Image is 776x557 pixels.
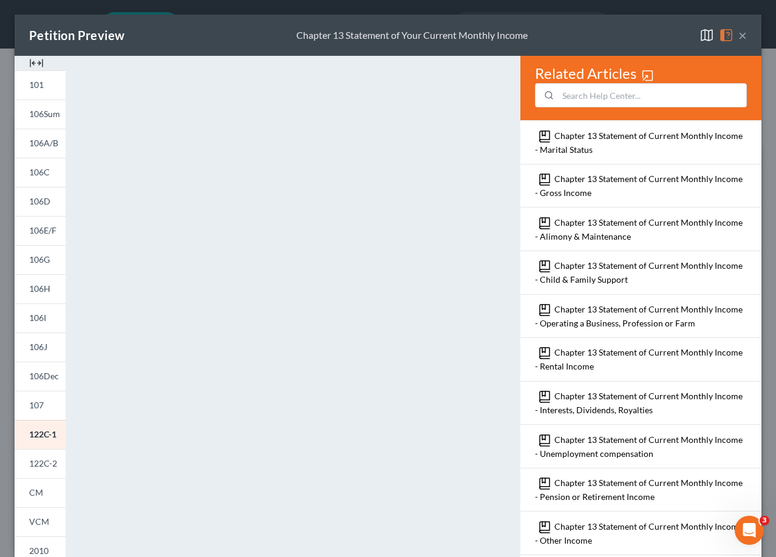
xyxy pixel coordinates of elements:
span: 106Sum [29,109,60,119]
a: Chapter 13 Statement of Current Monthly Income - Rental Income [535,347,743,371]
div: Chapter 13 Statement of Your Current Monthly Income [296,29,528,42]
a: VCM [15,507,66,536]
a: CM [15,478,66,507]
span: 106C [29,167,50,177]
a: Chapter 13 Statement of Current Monthly Income - Child & Family Support [535,260,743,285]
a: 122C-2 [15,449,66,478]
span: 122C-2 [29,458,57,468]
img: bookmark-d8b95cddfeeb9dcfe6df95d668e06c3718cdb82610f7277f55f957fa8d06439d.svg [537,433,552,448]
img: bookmark-d8b95cddfeeb9dcfe6df95d668e06c3718cdb82610f7277f55f957fa8d06439d.svg [537,520,552,535]
a: Chapter 13 Statement of Current Monthly Income - Interests, Dividends, Royalties [535,391,743,415]
a: 106G [15,245,66,274]
a: 106Dec [15,362,66,391]
span: 106H [29,283,50,294]
img: map-close-ec6dd18eec5d97a3e4237cf27bb9247ecfb19e6a7ca4853eab1adfd70aa1fa45.svg [699,28,714,42]
a: 106A/B [15,129,66,158]
a: 106J [15,333,66,362]
span: 106G [29,254,50,265]
a: 107 [15,391,66,420]
img: bookmark-d8b95cddfeeb9dcfe6df95d668e06c3718cdb82610f7277f55f957fa8d06439d.svg [537,303,552,317]
img: bookmark-d8b95cddfeeb9dcfe6df95d668e06c3718cdb82610f7277f55f957fa8d06439d.svg [537,259,552,274]
a: 106Sum [15,100,66,129]
div: Petition Preview [29,27,124,44]
span: 106Dec [29,371,59,381]
span: 106J [29,342,47,352]
a: 122C-1 [15,420,66,449]
a: 106D [15,187,66,216]
img: white-open-in-window-96adbc8d7110ac3efd87f38b1cbe24e44e48a40d314e387177c9ab275be976ec.svg [641,69,654,82]
a: Chapter 13 Statement of Current Monthly Income - Marital Status [535,130,743,154]
a: Chapter 13 Statement of Current Monthly Income - Operating a Business, Profession or Farm [535,303,743,328]
span: 122C-1 [29,429,56,439]
a: 106C [15,158,66,187]
button: × [738,28,747,42]
span: 101 [29,79,44,90]
span: 107 [29,400,44,410]
span: 3 [760,516,769,525]
a: Chapter 13 Statement of Current Monthly Income - Other Income [535,521,743,545]
span: 2010 [29,545,49,556]
a: 106H [15,274,66,303]
input: Search Help Center... [558,84,746,107]
iframe: Intercom live chat [735,516,764,545]
img: expand-e0f6d898513216a626fdd78e52531dac95497ffd26381d4c15ee2fc46db09dca.svg [29,56,44,70]
div: Related Articles [535,64,747,107]
a: 106I [15,303,66,333]
img: bookmark-d8b95cddfeeb9dcfe6df95d668e06c3718cdb82610f7277f55f957fa8d06439d.svg [537,129,552,144]
img: bookmark-d8b95cddfeeb9dcfe6df95d668e06c3718cdb82610f7277f55f957fa8d06439d.svg [537,476,552,491]
span: VCM [29,516,49,527]
span: 106I [29,312,46,323]
a: 106E/F [15,216,66,245]
a: Chapter 13 Statement of Current Monthly Income - Unemployment compensation [535,434,743,458]
img: bookmark-d8b95cddfeeb9dcfe6df95d668e06c3718cdb82610f7277f55f957fa8d06439d.svg [537,390,552,404]
a: Chapter 13 Statement of Current Monthly Income - Alimony & Maintenance [535,217,743,241]
a: 101 [15,70,66,100]
span: 106D [29,196,50,206]
img: bookmark-d8b95cddfeeb9dcfe6df95d668e06c3718cdb82610f7277f55f957fa8d06439d.svg [537,346,552,360]
img: bookmark-d8b95cddfeeb9dcfe6df95d668e06c3718cdb82610f7277f55f957fa8d06439d.svg [537,216,552,231]
img: help-929042d80fb46781b6a95ecd2f4ae7e781844f733ab65a105b6463cab7210517.svg [719,28,733,42]
a: Chapter 13 Statement of Current Monthly Income - Pension or Retirement Income [535,478,743,502]
a: Chapter 13 Statement of Current Monthly Income - Gross Income [535,174,743,198]
span: CM [29,487,43,498]
img: bookmark-d8b95cddfeeb9dcfe6df95d668e06c3718cdb82610f7277f55f957fa8d06439d.svg [537,172,552,187]
span: 106A/B [29,138,58,148]
span: 106E/F [29,225,56,235]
